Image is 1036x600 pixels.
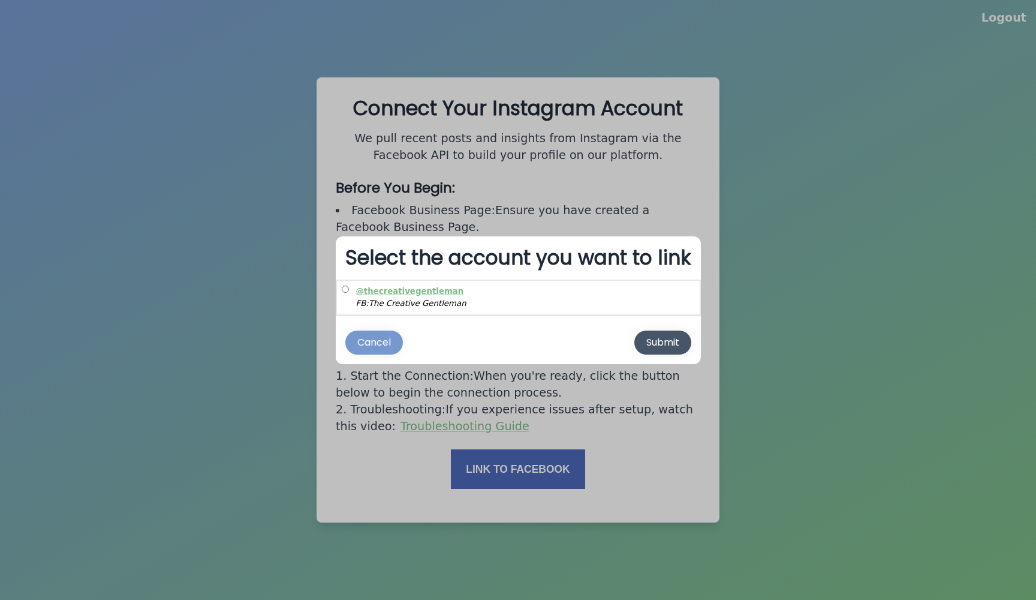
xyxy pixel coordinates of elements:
[336,236,701,280] h2: Select the account you want to link
[356,287,464,296] a: @thecreativegentleman
[356,298,466,310] div: FB: The Creative Gentleman
[646,335,679,350] div: Submit
[342,286,349,293] input: @thecreativegentlemanFB:The Creative Gentleman
[634,331,691,355] button: Submit
[357,335,391,350] div: Cancel
[345,331,403,355] button: Cancel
